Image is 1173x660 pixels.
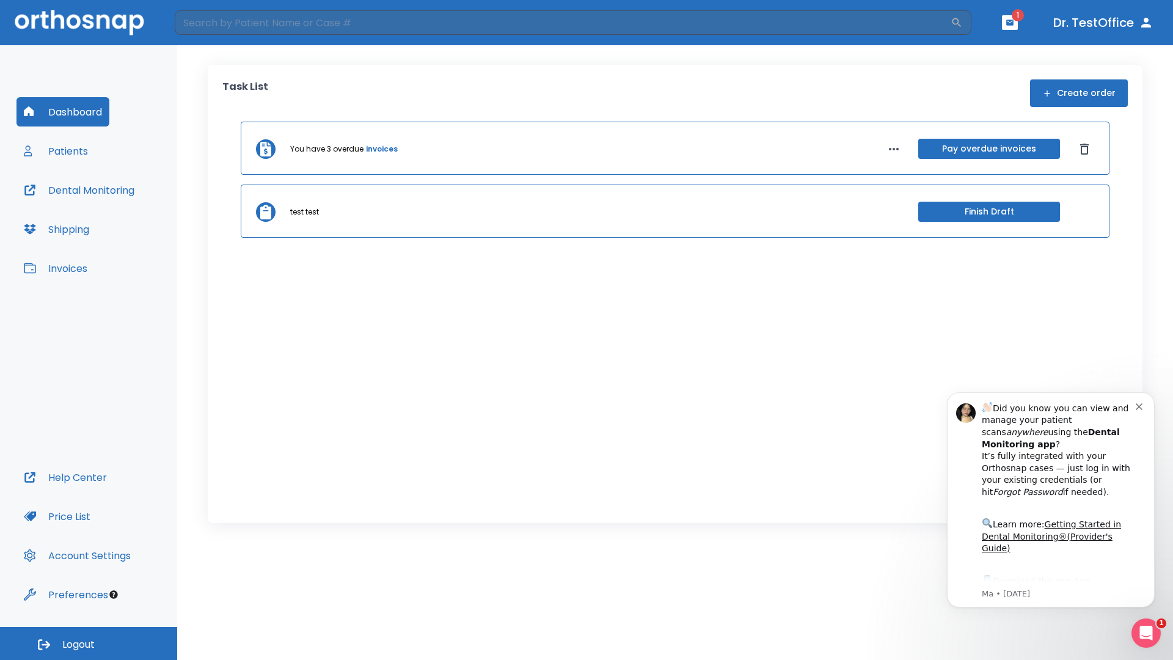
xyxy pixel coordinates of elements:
[16,254,95,283] button: Invoices
[15,10,144,35] img: Orthosnap
[222,79,268,107] p: Task List
[1012,9,1024,21] span: 1
[1131,618,1161,648] iframe: Intercom live chat
[16,463,114,492] button: Help Center
[16,580,115,609] button: Preferences
[108,589,119,600] div: Tooltip anchor
[16,502,98,531] button: Price List
[290,207,319,218] p: test test
[175,10,951,35] input: Search by Patient Name or Case #
[16,97,109,127] button: Dashboard
[1030,79,1128,107] button: Create order
[918,139,1060,159] button: Pay overdue invoices
[918,202,1060,222] button: Finish Draft
[16,215,97,244] button: Shipping
[1157,618,1166,628] span: 1
[16,541,138,570] button: Account Settings
[1048,12,1158,34] button: Dr. TestOffice
[366,144,398,155] a: invoices
[1075,139,1094,159] button: Dismiss
[16,136,95,166] button: Patients
[929,377,1173,654] iframe: Intercom notifications message
[62,638,95,651] span: Logout
[16,175,142,205] button: Dental Monitoring
[290,144,364,155] p: You have 3 overdue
